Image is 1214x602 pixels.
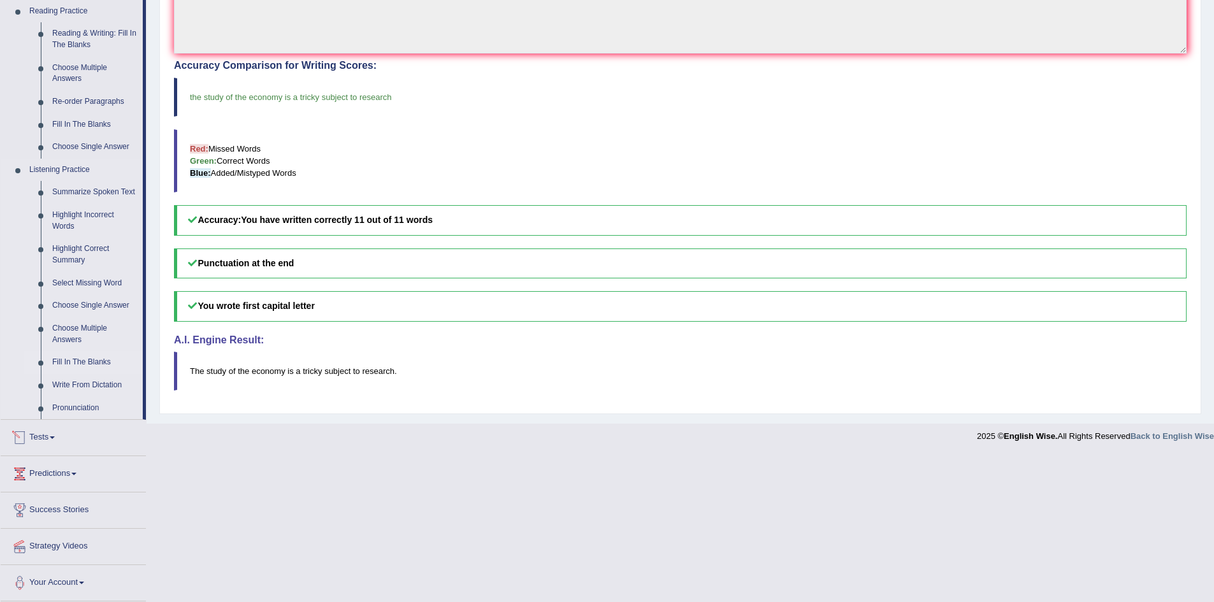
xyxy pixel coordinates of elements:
span: subject [324,366,350,376]
a: Your Account [1,565,146,597]
a: Fill In The Blanks [47,113,143,136]
div: 2025 © All Rights Reserved [977,424,1214,442]
h5: You wrote first capital letter [174,291,1187,321]
strong: English Wise. [1004,431,1057,441]
span: a [296,366,300,376]
b: Red: [190,144,208,154]
b: Blue: [190,168,211,178]
a: Listening Practice [24,159,143,182]
span: study [206,366,226,376]
a: Highlight Incorrect Words [47,204,143,238]
a: Strategy Videos [1,529,146,561]
h5: Accuracy: [174,205,1187,235]
a: Reading & Writing: Fill In The Blanks [47,22,143,56]
a: Highlight Correct Summary [47,238,143,271]
span: research [362,366,394,376]
a: Fill In The Blanks [47,351,143,374]
h5: Punctuation at the end [174,248,1187,278]
a: Re-order Paragraphs [47,90,143,113]
h4: Accuracy Comparison for Writing Scores: [174,60,1187,71]
span: tricky [303,366,322,376]
h4: A.I. Engine Result: [174,334,1187,346]
a: Choose Multiple Answers [47,317,143,351]
blockquote: . [174,352,1187,391]
a: Summarize Spoken Text [47,181,143,204]
a: Choose Single Answer [47,294,143,317]
a: Choose Multiple Answers [47,57,143,90]
span: the [238,366,249,376]
a: Predictions [1,456,146,488]
a: Tests [1,420,146,452]
a: Back to English Wise [1131,431,1214,441]
a: Write From Dictation [47,374,143,397]
a: Success Stories [1,492,146,524]
span: economy [252,366,285,376]
span: The [190,366,204,376]
span: the study of the economy is a tricky subject to research [190,92,391,102]
a: Choose Single Answer [47,136,143,159]
a: Pronunciation [47,397,143,420]
span: of [229,366,236,376]
span: is [287,366,293,376]
blockquote: Missed Words Correct Words Added/Mistyped Words [174,129,1187,192]
b: You have written correctly 11 out of 11 words [241,215,433,225]
a: Select Missing Word [47,272,143,295]
b: Green: [190,156,217,166]
span: to [353,366,360,376]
